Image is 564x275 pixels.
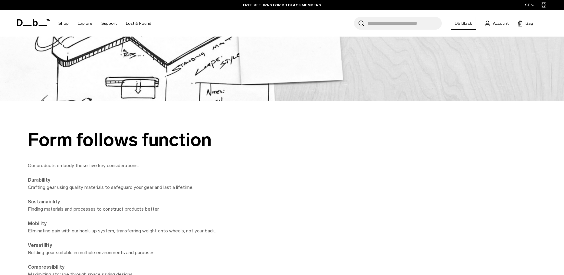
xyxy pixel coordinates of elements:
[28,177,50,183] strong: Durability
[28,199,60,205] strong: Sustainability
[485,20,509,27] a: Account
[78,13,92,34] a: Explore
[493,20,509,27] span: Account
[243,2,321,8] a: FREE RETURNS FOR DB BLACK MEMBERS
[28,242,52,248] strong: Versatility
[28,198,300,213] p: Finding materials and processes to construct products better.
[451,17,476,30] a: Db Black
[28,264,64,270] strong: Compressibility
[526,20,533,27] span: Bag
[54,10,156,37] nav: Main Navigation
[28,242,300,256] p: Building gear suitable in multiple environments and purposes.
[58,13,69,34] a: Shop
[126,13,151,34] a: Lost & Found
[28,130,300,150] div: Form follows function
[518,20,533,27] button: Bag
[101,13,117,34] a: Support
[28,221,47,226] strong: Mobility
[28,162,300,169] p: Our products embody these five key considerations:
[28,176,300,191] p: Crafting gear using quality materials to safeguard your gear and last a lifetime.
[28,220,300,235] p: Eliminating pain with our hook-up system, transferring weight onto wheels, not your back.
